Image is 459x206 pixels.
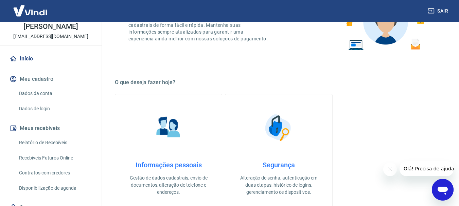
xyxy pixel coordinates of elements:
button: Sair [426,5,451,17]
a: Dados de login [16,102,93,116]
p: [EMAIL_ADDRESS][DOMAIN_NAME] [13,33,88,40]
span: Olá! Precisa de ajuda? [4,5,57,10]
p: Gestão de dados cadastrais, envio de documentos, alteração de telefone e endereços. [126,174,211,196]
p: [PERSON_NAME] [23,23,78,30]
a: Relatório de Recebíveis [16,136,93,150]
a: Dados da conta [16,87,93,100]
h4: Informações pessoais [126,161,211,169]
p: Alteração de senha, autenticação em duas etapas, histórico de logins, gerenciamento de dispositivos. [236,174,321,196]
img: Vindi [8,0,52,21]
h5: O que deseja fazer hoje? [115,79,443,86]
p: Aqui você pode consultar e atualizar todos os seus dados cadastrais de forma fácil e rápida. Mant... [128,15,269,42]
iframe: Mensagem da empresa [400,161,454,176]
a: Contratos com credores [16,166,93,180]
button: Meu cadastro [8,72,93,87]
iframe: Fechar mensagem [383,163,397,176]
h4: Segurança [236,161,321,169]
img: Segurança [262,111,296,145]
img: Informações pessoais [152,111,186,145]
iframe: Botão para abrir a janela de mensagens [432,179,454,201]
button: Meus recebíveis [8,121,93,136]
a: Recebíveis Futuros Online [16,151,93,165]
a: Início [8,51,93,66]
a: Disponibilização de agenda [16,181,93,195]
